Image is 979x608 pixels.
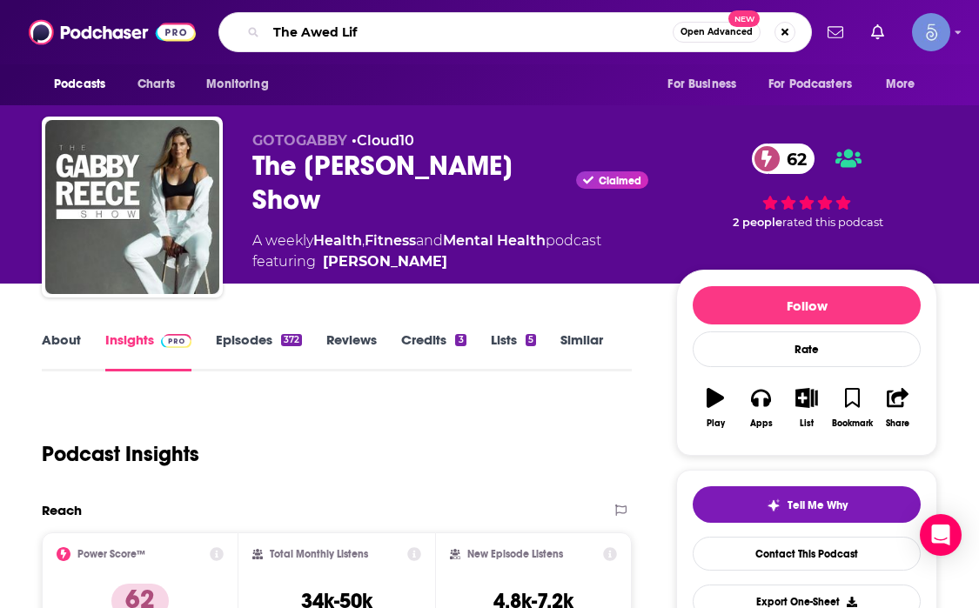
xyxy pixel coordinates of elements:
button: open menu [655,68,758,101]
a: Cloud10 [357,132,414,149]
span: Tell Me Why [788,498,848,512]
span: featuring [252,251,601,272]
div: Share [886,418,909,429]
img: Podchaser - Follow, Share and Rate Podcasts [29,16,196,49]
div: Open Intercom Messenger [920,514,962,556]
img: tell me why sparkle [767,498,781,512]
div: 372 [281,334,302,346]
div: Apps [750,418,773,429]
button: Apps [738,377,783,439]
div: Search podcasts, credits, & more... [218,12,812,52]
button: Follow [693,286,921,324]
span: , [362,232,365,249]
a: Contact This Podcast [693,537,921,571]
button: Bookmark [829,377,875,439]
div: [PERSON_NAME] [323,251,447,272]
a: InsightsPodchaser Pro [105,331,191,371]
div: Play [707,418,725,429]
span: 62 [769,144,815,174]
button: open menu [42,68,128,101]
a: Lists5 [491,331,536,371]
span: GOTOGABBY [252,132,347,149]
a: Health [313,232,362,249]
img: User Profile [912,13,950,51]
button: open menu [757,68,877,101]
span: More [886,72,915,97]
span: and [416,232,443,249]
a: Mental Health [443,232,546,249]
div: A weekly podcast [252,231,601,272]
button: Open AdvancedNew [673,22,761,43]
span: Claimed [599,177,641,185]
img: The Gabby Reece Show [45,120,219,294]
span: Monitoring [206,72,268,97]
div: List [800,418,814,429]
a: Show notifications dropdown [864,17,891,47]
button: Play [693,377,738,439]
span: For Podcasters [768,72,852,97]
a: Episodes372 [216,331,302,371]
span: New [728,10,760,27]
button: Show profile menu [912,13,950,51]
h2: New Episode Listens [467,548,563,560]
div: Rate [693,331,921,367]
a: Credits3 [401,331,466,371]
span: Logged in as Spiral5-G1 [912,13,950,51]
a: Charts [126,68,185,101]
span: Charts [137,72,175,97]
a: Show notifications dropdown [821,17,850,47]
div: Bookmark [832,418,873,429]
div: 5 [526,334,536,346]
input: Search podcasts, credits, & more... [266,18,673,46]
div: 62 2 peoplerated this podcast [676,132,937,241]
a: 62 [752,144,815,174]
h2: Power Score™ [77,548,145,560]
a: Reviews [326,331,377,371]
span: • [352,132,414,149]
a: Similar [560,331,603,371]
button: open menu [874,68,937,101]
h1: Podcast Insights [42,441,199,467]
span: Open Advanced [681,28,753,37]
img: Podchaser Pro [161,334,191,348]
span: rated this podcast [782,216,883,229]
div: 3 [455,334,466,346]
button: tell me why sparkleTell Me Why [693,486,921,523]
span: For Business [667,72,736,97]
a: About [42,331,81,371]
h2: Total Monthly Listens [270,548,368,560]
button: open menu [194,68,291,101]
button: List [784,377,829,439]
a: Fitness [365,232,416,249]
span: Podcasts [54,72,105,97]
h2: Reach [42,502,82,518]
span: 2 people [733,216,782,229]
button: Share [875,377,921,439]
